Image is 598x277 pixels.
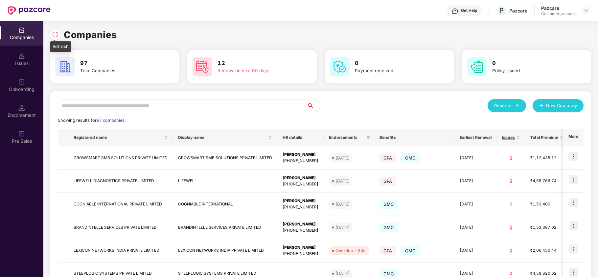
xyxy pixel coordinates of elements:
h1: Companies [64,28,117,42]
th: Total Premium [525,129,568,146]
div: 0 [502,155,520,161]
div: [DATE] [335,224,350,231]
div: 0 [502,201,520,207]
span: filter [365,134,372,141]
img: icon [569,152,578,161]
td: LIFEWELL [173,170,277,193]
span: Showing results for [58,118,126,123]
td: [DATE] [454,216,497,239]
img: icon [569,175,578,184]
span: P [499,7,504,14]
td: LEXICON NETWORKS INDIA PRIVATE LIMITED [173,239,277,263]
img: svg+xml;base64,PHN2ZyB4bWxucz0iaHR0cDovL3d3dy53My5vcmcvMjAwMC9zdmciIHdpZHRoPSI2MCIgaGVpZ2h0PSI2MC... [467,57,487,76]
div: Reports [494,102,519,109]
th: HR details [277,129,324,146]
img: icon [569,245,578,254]
span: Display name [178,135,267,140]
h3: 0 [492,59,570,68]
div: ₹1,12,435.12 [530,155,563,161]
td: BRANDINTELLE SERVICES PRIVATE LIMITED [68,216,173,239]
div: [PERSON_NAME] [283,152,318,158]
span: GPA [379,177,396,186]
div: [PHONE_NUMBER] [283,227,318,234]
img: svg+xml;base64,PHN2ZyB3aWR0aD0iMjAiIGhlaWdodD0iMjAiIHZpZXdCb3g9IjAgMCAyMCAyMCIgZmlsbD0ibm9uZSIgeG... [18,131,25,137]
div: Total Companies [80,67,158,74]
img: icon [569,268,578,277]
th: Display name [173,129,277,146]
div: 0 [502,270,520,277]
span: GPA [379,246,396,255]
h3: 12 [218,59,295,68]
span: GMC [379,200,398,209]
span: Registered name [74,135,163,140]
div: [DATE] [335,155,350,161]
img: svg+xml;base64,PHN2ZyB4bWxucz0iaHR0cDovL3d3dy53My5vcmcvMjAwMC9zdmciIHdpZHRoPSI2MCIgaGVpZ2h0PSI2MC... [193,57,212,76]
img: svg+xml;base64,PHN2ZyB3aWR0aD0iMTQuNSIgaGVpZ2h0PSIxNC41IiB2aWV3Qm94PSIwIDAgMTYgMTYiIGZpbGw9Im5vbm... [18,105,25,111]
td: LIFEWELL DIAGNOSTICS PRIVATE LIMITED [68,170,173,193]
div: ₹2,06,450.44 [530,247,563,254]
td: [DATE] [454,193,497,216]
div: Renewal in next 60 days [218,67,295,74]
div: ₹1,53,400 [530,201,563,207]
button: search [307,99,320,112]
h3: 97 [80,59,158,68]
th: Benefits [374,129,454,146]
div: Refresh [50,41,71,52]
span: search [307,103,320,108]
span: Total Premium [530,135,558,140]
div: 0 [502,224,520,231]
img: New Pazcare Logo [8,6,51,15]
img: svg+xml;base64,PHN2ZyB4bWxucz0iaHR0cDovL3d3dy53My5vcmcvMjAwMC9zdmciIHdpZHRoPSI2MCIgaGVpZ2h0PSI2MC... [55,57,75,76]
td: COGNIABLE INTERNATIONAL [173,193,277,216]
img: svg+xml;base64,PHN2ZyBpZD0iUmVsb2FkLTMyeDMyIiB4bWxucz0iaHR0cDovL3d3dy53My5vcmcvMjAwMC9zdmciIHdpZH... [52,31,58,38]
td: [DATE] [454,239,497,263]
td: BRANDINTELLE SERVICES PRIVATE LIMITED [173,216,277,239]
div: [PHONE_NUMBER] [283,181,318,187]
img: svg+xml;base64,PHN2ZyBpZD0iSXNzdWVzX2Rpc2FibGVkIiB4bWxucz0iaHR0cDovL3d3dy53My5vcmcvMjAwMC9zdmciIH... [18,53,25,59]
div: Customer_success [541,11,576,16]
span: GMC [401,153,420,162]
span: plus [539,103,543,109]
div: 0 [502,247,520,254]
td: GROWSMART SMB SOLUTIONS PRIVATE LIMITED [68,146,173,170]
div: [DATE] [335,270,350,277]
span: GMC [401,246,420,255]
div: [PERSON_NAME] [283,175,318,181]
div: [PERSON_NAME] [283,221,318,227]
img: icon [569,198,578,207]
td: [DATE] [454,170,497,193]
h3: 0 [355,59,432,68]
span: New Company [546,102,577,109]
div: Payment received [355,67,432,74]
img: icon [569,221,578,230]
img: svg+xml;base64,PHN2ZyB4bWxucz0iaHR0cDovL3d3dy53My5vcmcvMjAwMC9zdmciIHdpZHRoPSI2MCIgaGVpZ2h0PSI2MC... [330,57,350,76]
div: ₹1,53,387.02 [530,224,563,231]
div: ₹4,55,766.74 [530,178,563,184]
span: GPA [379,153,396,162]
td: LEXICON NETWORKS INDIA PRIVATE LIMITED [68,239,173,263]
td: GROWSMART SMB SOLUTIONS PRIVATE LIMITED [173,146,277,170]
th: Registered name [68,129,173,146]
div: [PERSON_NAME] [283,245,318,251]
img: svg+xml;base64,PHN2ZyBpZD0iSGVscC0zMngzMiIgeG1sbnM9Imh0dHA6Ly93d3cudzMub3JnLzIwMDAvc3ZnIiB3aWR0aD... [452,8,458,14]
span: Endorsements [329,135,364,140]
div: [PHONE_NUMBER] [283,251,318,257]
div: Overdue - 34d [335,247,366,254]
div: [PHONE_NUMBER] [283,204,318,210]
div: [PHONE_NUMBER] [283,158,318,164]
img: svg+xml;base64,PHN2ZyBpZD0iRHJvcGRvd24tMzJ4MzIiIHhtbG5zPSJodHRwOi8vd3d3LnczLm9yZy8yMDAwL3N2ZyIgd2... [584,8,589,13]
div: Policy issued [492,67,570,74]
button: plusNew Company [533,99,584,112]
img: svg+xml;base64,PHN2ZyB3aWR0aD0iMjAiIGhlaWdodD0iMjAiIHZpZXdCb3g9IjAgMCAyMCAyMCIgZmlsbD0ibm9uZSIgeG... [18,79,25,85]
span: filter [366,136,370,139]
td: [DATE] [454,146,497,170]
span: GMC [379,223,398,232]
th: More [563,129,584,146]
td: COGNIABLE INTERNATIONAL PRIVATE LIMITED [68,193,173,216]
div: ₹4,59,620.62 [530,270,563,277]
img: svg+xml;base64,PHN2ZyBpZD0iQ29tcGFuaWVzIiB4bWxucz0iaHR0cDovL3d3dy53My5vcmcvMjAwMC9zdmciIHdpZHRoPS... [18,27,25,33]
div: Pazcare [509,8,527,14]
span: caret-down [515,103,519,108]
div: Pazcare [541,5,576,11]
span: Issues [502,135,515,140]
